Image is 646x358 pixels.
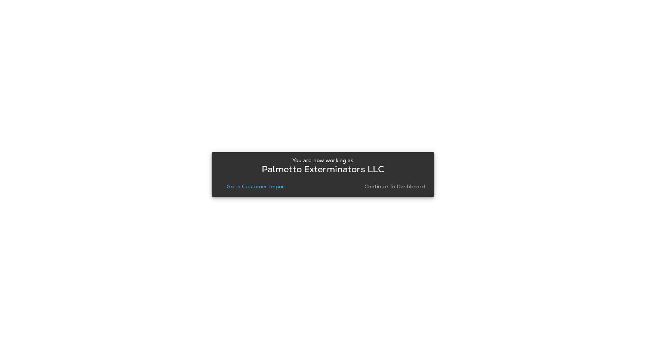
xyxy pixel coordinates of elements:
[227,183,286,189] p: Go to Customer Import
[362,181,428,192] button: Continue to Dashboard
[224,181,289,192] button: Go to Customer Import
[262,166,385,172] p: Palmetto Exterminators LLC
[292,157,353,163] p: You are now working as
[364,183,425,189] p: Continue to Dashboard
